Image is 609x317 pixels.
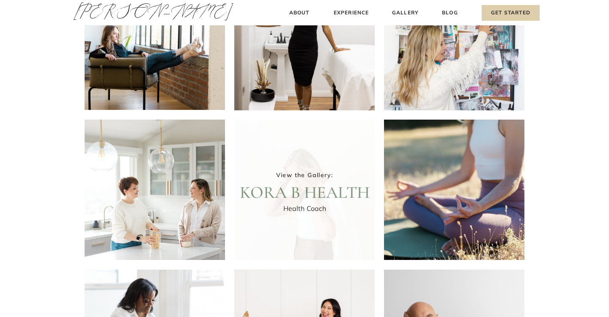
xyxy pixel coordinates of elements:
a: Get Started [482,5,540,21]
a: Experience [332,8,370,17]
a: Blog [440,8,460,17]
a: About [287,8,312,17]
a: Gallery [391,8,420,17]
